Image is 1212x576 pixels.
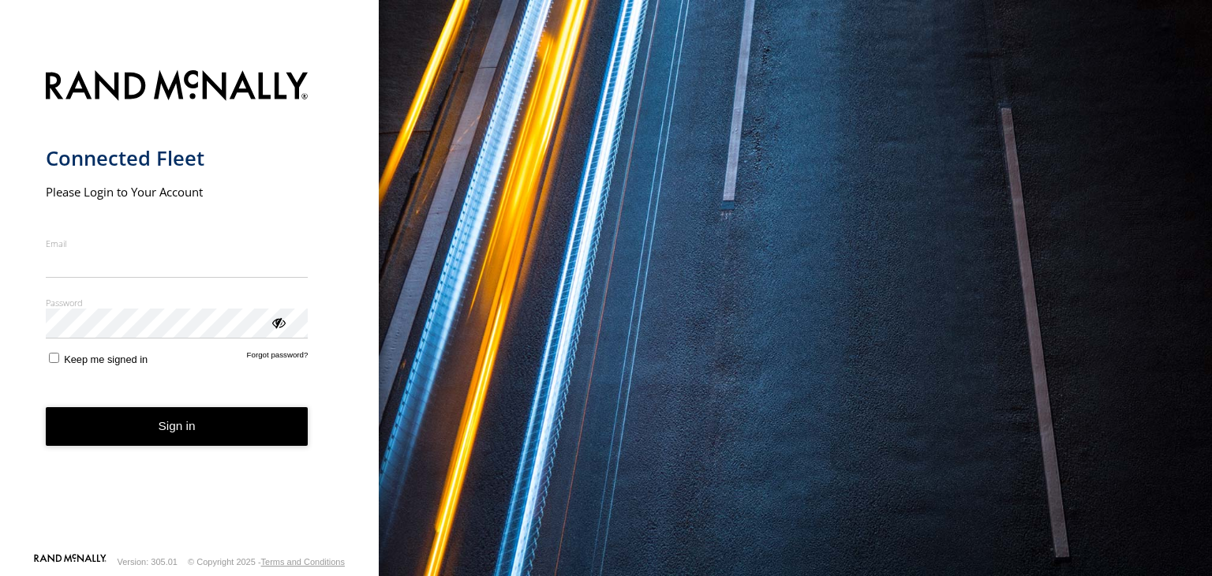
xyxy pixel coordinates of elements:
[46,67,309,107] img: Rand McNally
[270,314,286,330] div: ViewPassword
[261,557,345,567] a: Terms and Conditions
[64,353,148,365] span: Keep me signed in
[46,238,309,249] label: Email
[46,145,309,171] h1: Connected Fleet
[118,557,178,567] div: Version: 305.01
[49,353,59,363] input: Keep me signed in
[46,184,309,200] h2: Please Login to Your Account
[247,350,309,365] a: Forgot password?
[46,407,309,446] button: Sign in
[34,554,107,570] a: Visit our Website
[46,61,334,552] form: main
[188,557,345,567] div: © Copyright 2025 -
[46,297,309,309] label: Password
